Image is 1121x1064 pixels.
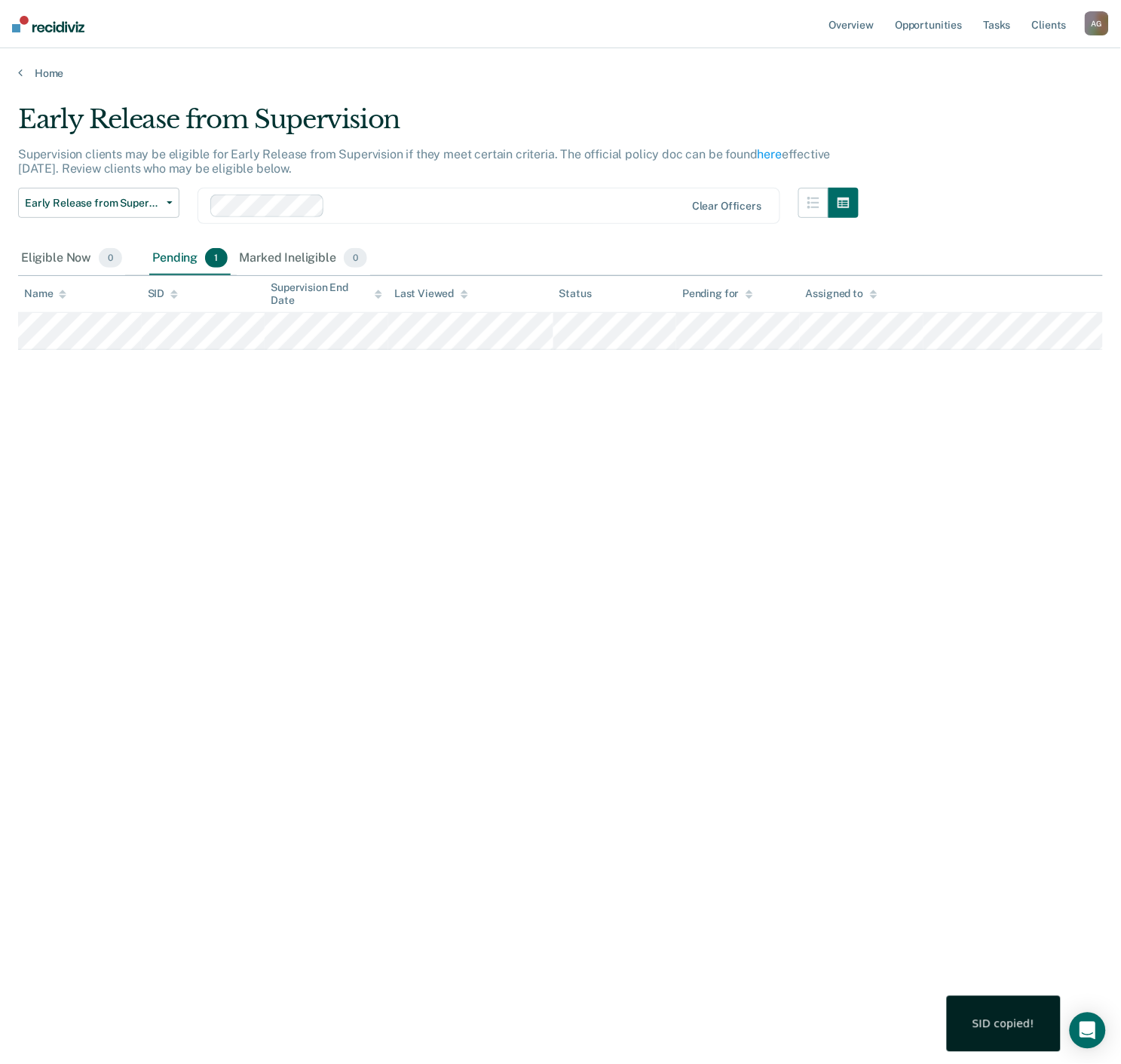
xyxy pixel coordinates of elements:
[237,242,371,275] div: Marked Ineligible0
[682,287,752,300] div: Pending for
[205,248,227,268] span: 1
[18,147,831,176] p: Supervision clients may be eligible for Early Release from Supervision if they meet certain crite...
[344,248,367,268] span: 0
[149,242,230,275] div: Pending1
[972,1017,1035,1031] div: SID copied!
[18,188,179,218] button: Early Release from Supervision
[1070,1013,1106,1049] div: Open Intercom Messenger
[1085,11,1109,35] button: AG
[24,287,66,300] div: Name
[25,197,161,210] span: Early Release from Supervision
[18,66,1103,80] a: Home
[148,287,179,300] div: SID
[559,287,592,300] div: Status
[99,248,122,268] span: 0
[18,242,125,275] div: Eligible Now0
[758,147,782,161] a: here
[394,287,467,300] div: Last Viewed
[806,287,877,300] div: Assigned to
[692,200,761,213] div: Clear officers
[271,281,382,307] div: Supervision End Date
[12,16,84,32] img: Recidiviz
[18,104,859,147] div: Early Release from Supervision
[1085,11,1109,35] div: A G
